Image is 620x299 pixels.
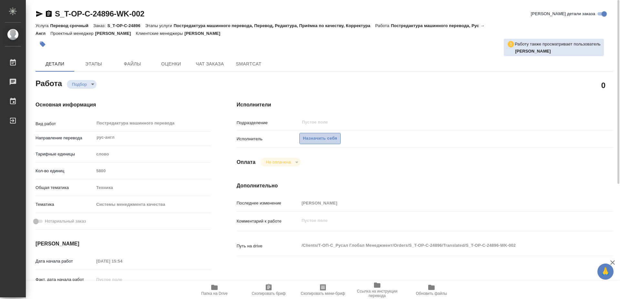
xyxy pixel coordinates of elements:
[55,9,144,18] a: S_T-OP-C-24896-WK-002
[194,60,225,68] span: Чат заказа
[36,10,43,18] button: Скопировать ссылку для ЯМессенджера
[36,276,94,283] p: Факт. дата начала работ
[36,151,94,157] p: Тарифные единицы
[237,136,299,142] p: Исполнитель
[303,135,337,142] span: Назначить себя
[107,23,145,28] p: S_T-OP-C-24896
[600,265,611,278] span: 🙏
[201,291,228,296] span: Папка на Drive
[117,60,148,68] span: Файлы
[36,23,50,28] p: Услуга
[237,101,613,109] h4: Исполнители
[237,158,256,166] h4: Оплата
[156,60,187,68] span: Оценки
[531,11,595,17] span: [PERSON_NAME] детали заказа
[36,135,94,141] p: Направление перевода
[299,198,582,208] input: Пустое поле
[94,182,211,193] div: Техника
[296,281,350,299] button: Скопировать мини-бриф
[36,121,94,127] p: Вид работ
[184,31,225,36] p: [PERSON_NAME]
[50,23,93,28] p: Перевод срочный
[94,256,150,266] input: Пустое поле
[36,77,62,89] h2: Работа
[45,218,86,224] span: Нотариальный заказ
[299,240,582,251] textarea: /Clients/Т-ОП-С_Русал Глобал Менеджмент/Orders/S_T-OP-C-24896/Translated/S_T-OP-C-24896-WK-002
[404,281,459,299] button: Обновить файлы
[36,168,94,174] p: Кол-во единиц
[94,275,150,284] input: Пустое поле
[174,23,375,28] p: Постредактура машинного перевода, Перевод, Редактура, Приёмка по качеству, Корректура
[237,120,299,126] p: Подразделение
[187,281,242,299] button: Папка на Drive
[515,48,601,55] p: Журавлева Александра
[261,158,300,166] div: Подбор
[50,31,95,36] p: Проектный менеджер
[515,49,551,54] b: [PERSON_NAME]
[597,264,614,280] button: 🙏
[36,184,94,191] p: Общая тематика
[354,289,400,298] span: Ссылка на инструкции перевода
[242,281,296,299] button: Скопировать бриф
[136,31,185,36] p: Клиентские менеджеры
[67,80,97,89] div: Подбор
[70,82,89,87] button: Подбор
[36,258,94,264] p: Дата начала работ
[95,31,136,36] p: [PERSON_NAME]
[94,149,211,160] div: слово
[78,60,109,68] span: Этапы
[145,23,174,28] p: Этапы услуги
[515,41,601,47] p: Работу также просматривает пользователь
[350,281,404,299] button: Ссылка на инструкции перевода
[36,201,94,208] p: Тематика
[237,243,299,249] p: Путь на drive
[601,80,605,91] h2: 0
[94,199,211,210] div: Системы менеджмента качества
[39,60,70,68] span: Детали
[36,240,211,248] h4: [PERSON_NAME]
[237,218,299,224] p: Комментарий к работе
[301,118,566,126] input: Пустое поле
[301,291,345,296] span: Скопировать мини-бриф
[45,10,53,18] button: Скопировать ссылку
[252,291,285,296] span: Скопировать бриф
[93,23,107,28] p: Заказ:
[36,37,50,51] button: Добавить тэг
[416,291,447,296] span: Обновить файлы
[36,101,211,109] h4: Основная информация
[299,133,341,144] button: Назначить себя
[237,200,299,206] p: Последнее изменение
[237,182,613,190] h4: Дополнительно
[375,23,391,28] p: Работа
[94,166,211,175] input: Пустое поле
[233,60,264,68] span: SmartCat
[264,159,293,165] button: Не оплачена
